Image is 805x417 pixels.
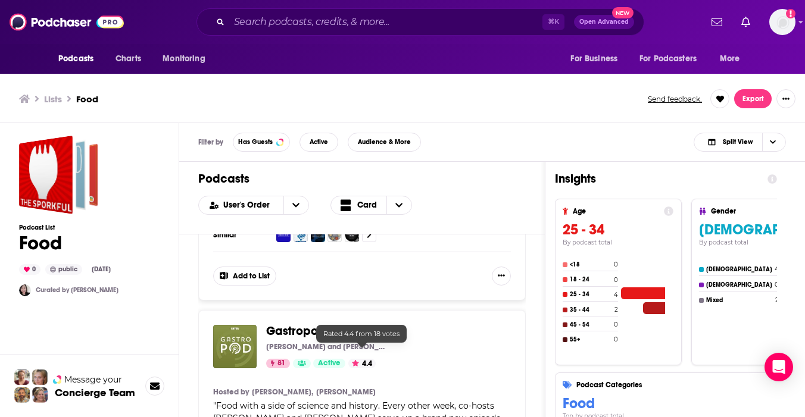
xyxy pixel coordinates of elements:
[614,261,618,268] h4: 0
[252,387,313,397] a: [PERSON_NAME],
[229,12,542,32] input: Search podcasts, credits, & more...
[576,381,795,389] h4: Podcast Categories
[310,139,328,145] span: Active
[198,171,526,186] h1: Podcasts
[357,201,377,209] span: Card
[198,196,309,215] h2: Choose List sort
[542,14,564,30] span: ⌘ K
[199,201,283,209] button: open menu
[44,93,62,105] a: Lists
[223,201,274,209] span: User's Order
[108,48,148,70] a: Charts
[737,12,755,32] a: Show notifications dropdown
[614,291,618,299] h4: 4
[299,133,338,152] button: Active
[330,196,439,215] h2: Choose View
[614,336,618,343] h4: 0
[570,321,611,328] h4: 45 - 54
[36,286,118,294] a: Curated by [PERSON_NAME]
[563,221,673,239] h3: 25 - 34
[644,94,706,104] button: Send feedback.
[19,136,98,214] a: Food
[277,358,285,369] span: 81
[570,276,611,283] h4: 18 - 24
[570,336,611,343] h4: 55+
[19,264,40,275] div: 0
[19,224,118,231] h3: Podcast List
[570,261,611,268] h4: <18
[563,239,673,246] h4: By podcast total
[734,89,772,108] button: Export
[198,138,223,146] h3: Filter by
[213,230,267,240] h3: Similar
[775,265,779,273] h4: 4
[154,48,220,70] button: open menu
[10,11,124,33] img: Podchaser - Follow, Share and Rate Podcasts
[562,48,632,70] button: open menu
[45,264,82,275] div: public
[570,306,612,313] h4: 35 - 44
[775,281,779,289] h4: 0
[318,358,341,369] span: Active
[266,325,326,338] a: Gastropod
[570,51,617,67] span: For Business
[14,387,30,403] img: Jon Profile
[50,48,109,70] button: open menu
[19,231,118,255] h1: Food
[266,324,326,338] span: Gastropod
[769,9,795,35] button: Show profile menu
[163,51,205,67] span: Monitoring
[213,387,249,397] h4: Hosted by
[87,265,116,274] div: [DATE]
[19,284,31,296] img: katielems
[213,325,257,368] img: Gastropod
[330,196,413,215] button: Choose View
[492,266,511,286] button: Show More Button
[632,48,714,70] button: open menu
[776,89,795,108] button: Show More Button
[76,93,98,105] h3: Food
[14,369,30,385] img: Sydney Profile
[614,276,618,284] h4: 0
[614,321,618,328] h4: 0
[765,353,793,381] div: Open Intercom Messenger
[276,228,291,242] img: European Coffee Trip
[283,196,308,214] button: open menu
[612,7,634,18] span: New
[786,9,795,18] svg: Add a profile image
[707,12,727,32] a: Show notifications dropdown
[64,374,122,385] span: Message your
[639,51,697,67] span: For Podcasters
[294,228,308,242] img: Bite On This
[32,369,48,385] img: Jules Profile
[574,15,634,29] button: Open AdvancedNew
[327,228,342,242] img: More than Masala
[723,139,753,145] span: Split View
[348,359,376,368] button: 4.4
[769,9,795,35] span: Logged in as nell-elle
[266,342,385,352] p: [PERSON_NAME] and [PERSON_NAME]
[775,296,779,304] h4: 2
[116,51,141,67] span: Charts
[579,19,629,25] span: Open Advanced
[694,133,786,152] button: Choose View
[196,8,644,36] div: Search podcasts, credits, & more...
[614,306,618,313] h4: 2
[238,139,273,145] span: Has Guests
[358,139,411,145] span: Audience & More
[720,51,740,67] span: More
[573,207,659,215] h4: Age
[570,291,611,298] h4: 25 - 34
[266,359,290,368] a: 81
[316,325,407,343] div: Rated 4.4 from 18 votes
[32,387,48,403] img: Barbara Profile
[348,133,421,152] button: Audience & More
